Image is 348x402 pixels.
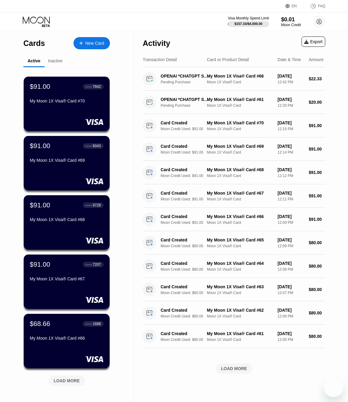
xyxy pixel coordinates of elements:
[161,291,214,295] div: Moon Credit Used: $80.00
[30,336,104,341] div: My Moon 1X Visa® Card #66
[30,83,50,91] div: $91.00
[143,91,325,114] div: OPENAI *CHATGPT SUBSCR [PHONE_NUMBER] USPending PurchaseMy Moon 1X Visa® Card #61Moon 1X Visa® Ca...
[93,85,101,89] div: 7842
[278,284,304,289] div: [DATE]
[161,150,214,154] div: Moon Credit Used: $91.00
[161,314,214,318] div: Moon Credit Used: $80.00
[278,127,304,131] div: 12:15 PM
[278,261,304,266] div: [DATE]
[309,147,325,151] div: $91.00
[161,261,210,266] div: Card Created
[309,100,325,105] div: $20.00
[207,57,249,62] div: Card or Product Detail
[93,262,101,267] div: 7207
[309,334,325,339] div: $80.00
[278,150,304,154] div: 12:14 PM
[207,80,273,84] div: Moon 1X Visa® Card
[278,338,304,342] div: 12:05 PM
[207,103,273,108] div: Moon 1X Visa® Card
[292,4,297,8] div: EN
[207,167,273,172] div: My Moon 1X Visa® Card #68
[161,120,210,125] div: Card Created
[143,208,325,231] div: Card CreatedMoon Credit Used: $91.00My Moon 1X Visa® Card #66Moon 1X Visa® Card[DATE]12:09 PM$91.00
[278,267,304,272] div: 12:08 PM
[86,323,92,325] div: ● ● ● ●
[207,291,273,295] div: Moon 1X Visa® Card
[30,201,50,209] div: $91.00
[143,255,325,278] div: Card CreatedMoon Credit Used: $80.00My Moon 1X Visa® Card #64Moon 1X Visa® Card[DATE]12:08 PM$80.00
[24,195,110,250] div: $91.00● ● ● ●9728My Moon 1X Visa® Card #68
[278,120,304,125] div: [DATE]
[73,37,110,49] div: New Card
[24,314,110,368] div: $68.66● ● ● ●1688My Moon 1X Visa® Card #66
[161,167,210,172] div: Card Created
[207,150,273,154] div: Moon 1X Visa® Card
[278,97,304,102] div: [DATE]
[278,74,304,78] div: [DATE]
[207,237,273,242] div: My Moon 1X Visa® Card #65
[30,276,104,281] div: My Moon 1X Visa® Card #67
[278,80,304,84] div: 12:42 PM
[278,237,304,242] div: [DATE]
[228,16,269,27] div: Visa Monthly Spend Limit$157.33/$4,000.00
[278,291,304,295] div: 12:07 PM
[86,145,92,147] div: ● ● ● ●
[278,174,304,178] div: 12:12 PM
[302,36,325,47] div: Export
[324,378,343,397] iframe: Кнопка запуска окна обмена сообщениями
[304,39,322,44] div: Export
[278,220,304,225] div: 12:09 PM
[207,220,273,225] div: Moon 1X Visa® Card
[207,331,273,336] div: My Moon 1X Visa® Card #61
[278,191,304,196] div: [DATE]
[309,123,325,128] div: $91.00
[93,322,101,326] div: 1688
[278,214,304,219] div: [DATE]
[24,255,110,309] div: $91.00● ● ● ●7207My Moon 1X Visa® Card #67
[30,320,50,328] div: $68.66
[207,144,273,149] div: My Moon 1X Visa® Card #69
[161,308,210,313] div: Card Created
[161,267,214,272] div: Moon Credit Used: $80.00
[278,167,304,172] div: [DATE]
[161,74,210,78] div: OPENAI *CHATGPT SUBSCR [PHONE_NUMBER] IE
[143,67,325,91] div: OPENAI *CHATGPT SUBSCR [PHONE_NUMBER] IEPending PurchaseMy Moon 1X Visa® Card #66Moon 1X Visa® Ca...
[207,261,273,266] div: My Moon 1X Visa® Card #64
[278,144,304,149] div: [DATE]
[161,338,214,342] div: Moon Credit Used: $80.00
[143,363,325,374] div: LOAD MORE
[143,57,177,62] div: Transaction Detail
[278,308,304,313] div: [DATE]
[304,3,325,9] div: FAQ
[161,127,214,131] div: Moon Credit Used: $91.00
[161,220,214,225] div: Moon Credit Used: $91.00
[309,264,325,269] div: $80.00
[93,144,101,148] div: 6043
[143,278,325,301] div: Card CreatedMoon Credit Used: $80.00My Moon 1X Visa® Card #63Moon 1X Visa® Card[DATE]12:07 PM$80.00
[143,184,325,208] div: Card CreatedMoon Credit Used: $91.00My Moon 1X Visa® Card #67Moon 1X Visa® Card[DATE]12:11 PM$91.00
[23,39,45,48] div: Cards
[143,137,325,161] div: Card CreatedMoon Credit Used: $91.00My Moon 1X Visa® Card #69Moon 1X Visa® Card[DATE]12:14 PM$91.00
[281,23,301,27] div: Moon Credit
[30,261,50,269] div: $91.00
[207,191,273,196] div: My Moon 1X Visa® Card #67
[161,331,210,336] div: Card Created
[161,214,210,219] div: Card Created
[143,114,325,137] div: Card CreatedMoon Credit Used: $91.00My Moon 1X Visa® Card #70Moon 1X Visa® Card[DATE]12:15 PM$91.00
[207,314,273,318] div: Moon 1X Visa® Card
[30,158,104,163] div: My Moon 1X Visa® Card #69
[143,39,170,48] div: Activity
[309,193,325,198] div: $91.00
[44,373,90,386] div: LOAD MORE
[309,240,325,245] div: $80.00
[143,231,325,255] div: Card CreatedMoon Credit Used: $80.00My Moon 1X Visa® Card #65Moon 1X Visa® Card[DATE]12:09 PM$80.00
[143,301,325,325] div: Card CreatedMoon Credit Used: $80.00My Moon 1X Visa® Card #62Moon 1X Visa® Card[DATE]12:06 PM$80.00
[85,41,104,46] div: New Card
[161,197,214,201] div: Moon Credit Used: $91.00
[207,214,273,219] div: My Moon 1X Visa® Card #66
[278,103,304,108] div: 12:20 PM
[318,4,325,8] div: FAQ
[207,174,273,178] div: Moon 1X Visa® Card
[309,57,323,62] div: Amount
[48,58,63,63] div: Inactive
